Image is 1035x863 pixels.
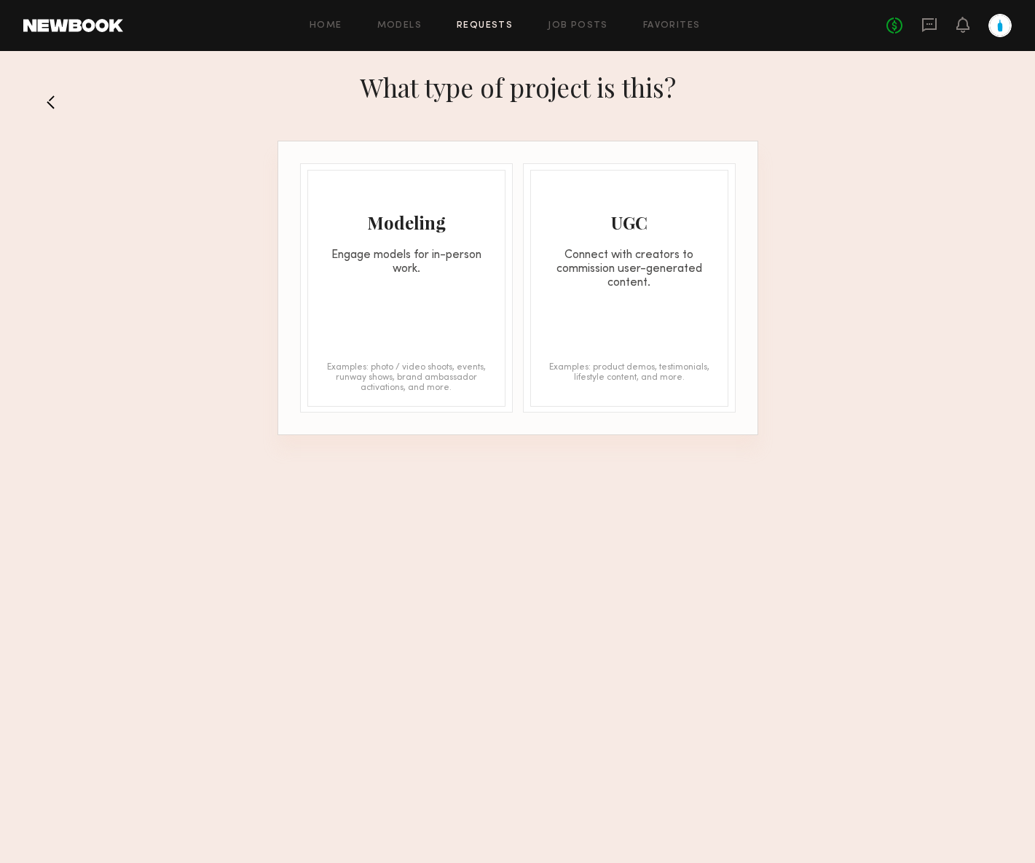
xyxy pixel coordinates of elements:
[548,21,608,31] a: Job Posts
[531,211,728,234] div: UGC
[531,249,728,290] div: Connect with creators to commission user-generated content.
[643,21,701,31] a: Favorites
[457,21,513,31] a: Requests
[310,21,342,31] a: Home
[377,21,422,31] a: Models
[323,362,490,391] div: Examples: photo / video shoots, events, runway shows, brand ambassador activations, and more.
[546,362,713,391] div: Examples: product demos, testimonials, lifestyle content, and more.
[308,211,505,234] div: Modeling
[360,70,676,104] h1: What type of project is this?
[308,249,505,276] div: Engage models for in-person work.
